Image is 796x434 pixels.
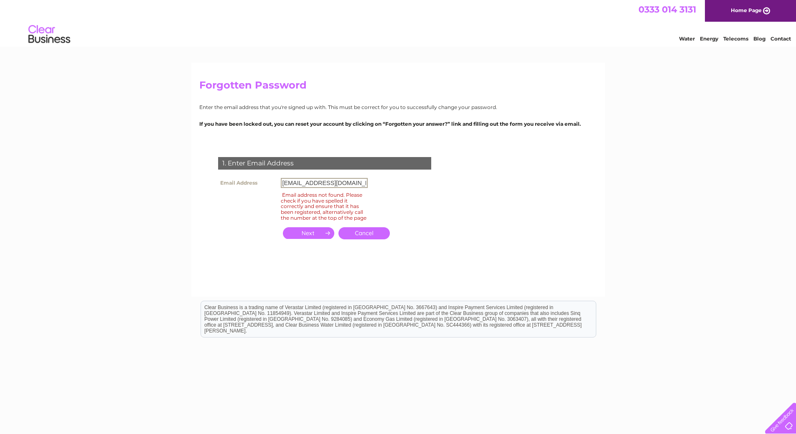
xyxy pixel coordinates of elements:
[199,79,597,95] h2: Forgotten Password
[723,36,748,42] a: Telecoms
[199,120,597,128] p: If you have been locked out, you can reset your account by clicking on “Forgotten your answer?” l...
[700,36,718,42] a: Energy
[218,157,431,170] div: 1. Enter Email Address
[199,103,597,111] p: Enter the email address that you're signed up with. This must be correct for you to successfully ...
[679,36,695,42] a: Water
[338,227,390,239] a: Cancel
[28,22,71,47] img: logo.png
[771,36,791,42] a: Contact
[753,36,765,42] a: Blog
[638,4,696,15] a: 0333 014 3131
[201,5,596,41] div: Clear Business is a trading name of Verastar Limited (registered in [GEOGRAPHIC_DATA] No. 3667643...
[216,176,279,190] th: Email Address
[281,190,368,222] div: Email address not found. Please check if you have spelled it correctly and ensure that it has bee...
